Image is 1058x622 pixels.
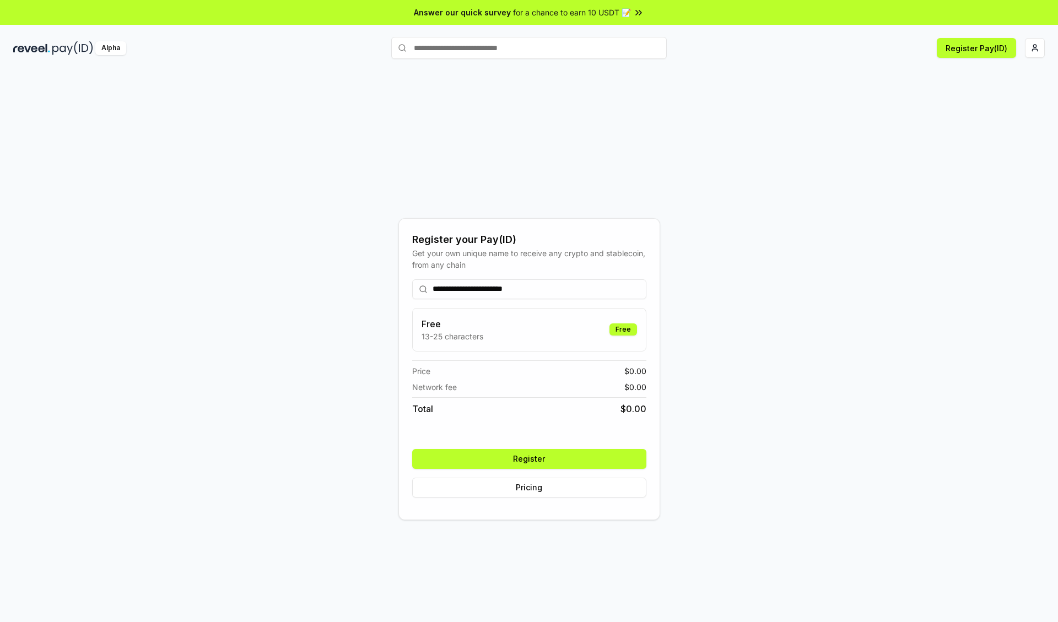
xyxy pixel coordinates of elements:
[412,449,646,469] button: Register
[412,247,646,271] div: Get your own unique name to receive any crypto and stablecoin, from any chain
[513,7,631,18] span: for a chance to earn 10 USDT 📝
[412,402,433,415] span: Total
[412,232,646,247] div: Register your Pay(ID)
[52,41,93,55] img: pay_id
[422,317,483,331] h3: Free
[412,478,646,497] button: Pricing
[412,365,430,377] span: Price
[13,41,50,55] img: reveel_dark
[95,41,126,55] div: Alpha
[422,331,483,342] p: 13-25 characters
[414,7,511,18] span: Answer our quick survey
[620,402,646,415] span: $ 0.00
[609,323,637,336] div: Free
[937,38,1016,58] button: Register Pay(ID)
[624,381,646,393] span: $ 0.00
[412,381,457,393] span: Network fee
[624,365,646,377] span: $ 0.00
